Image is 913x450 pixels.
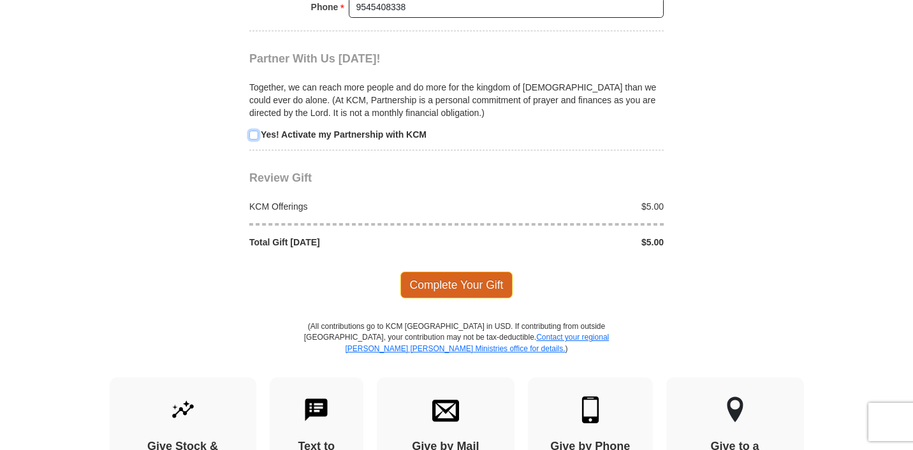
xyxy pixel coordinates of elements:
[456,200,671,213] div: $5.00
[303,321,610,377] p: (All contributions go to KCM [GEOGRAPHIC_DATA] in USD. If contributing from outside [GEOGRAPHIC_D...
[303,396,330,423] img: text-to-give.svg
[243,200,457,213] div: KCM Offerings
[432,396,459,423] img: envelope.svg
[170,396,196,423] img: give-by-stock.svg
[261,129,427,140] strong: Yes! Activate my Partnership with KCM
[726,396,744,423] img: other-region
[249,81,664,119] p: Together, we can reach more people and do more for the kingdom of [DEMOGRAPHIC_DATA] than we coul...
[577,396,604,423] img: mobile.svg
[249,52,381,65] span: Partner With Us [DATE]!
[243,236,457,249] div: Total Gift [DATE]
[400,272,513,298] span: Complete Your Gift
[345,333,609,352] a: Contact your regional [PERSON_NAME] [PERSON_NAME] Ministries office for details.
[456,236,671,249] div: $5.00
[249,171,312,184] span: Review Gift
